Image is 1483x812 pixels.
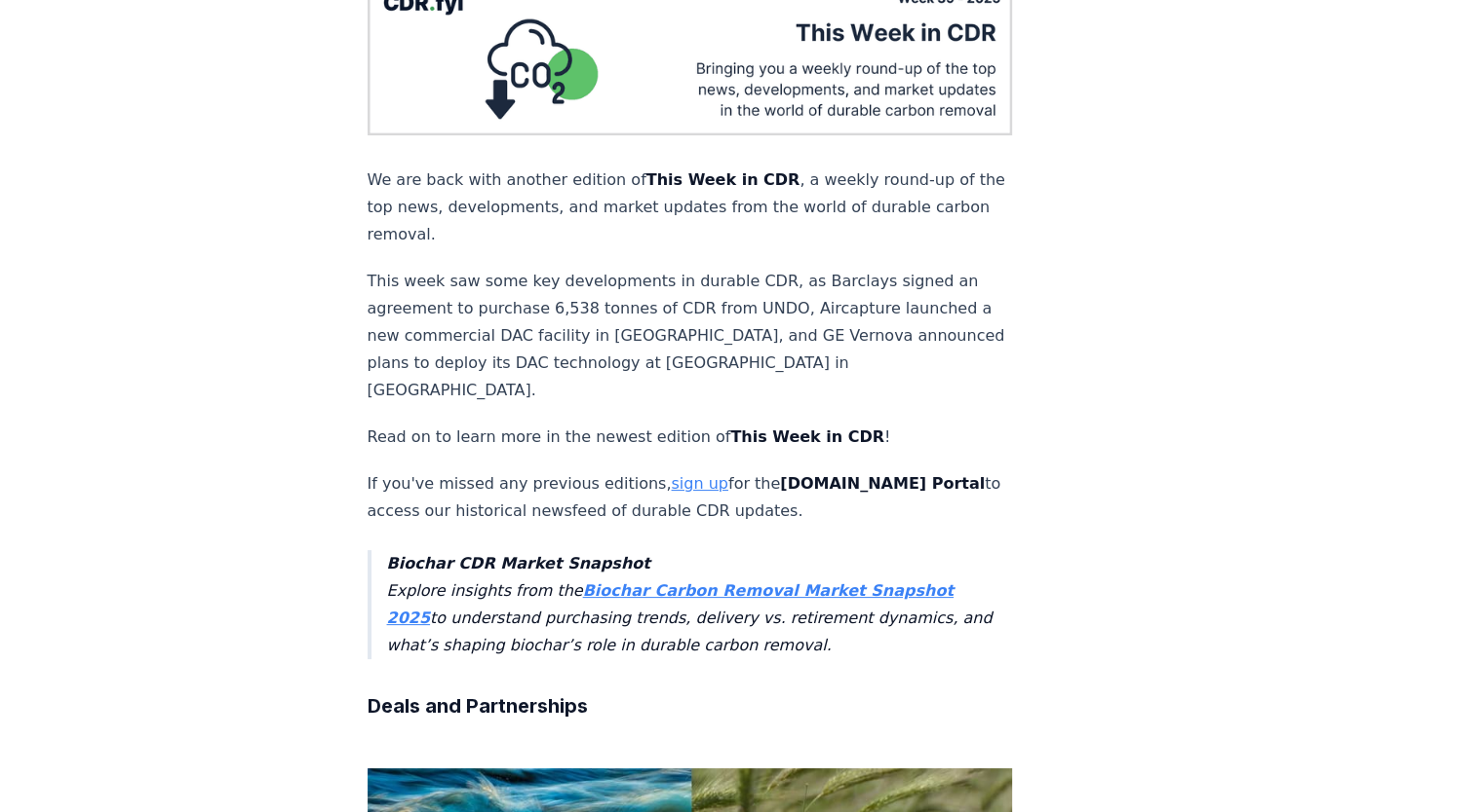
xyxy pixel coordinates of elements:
strong: Biochar CDR Market Snapshot [387,554,650,572]
p: This week saw some key developments in durable CDR, as Barclays signed an agreement to purchase 6... [368,268,1013,404]
p: If you've missed any previous editions, for the to access our historical newsfeed of durable CDR ... [368,470,1013,525]
strong: Deals and Partnerships [368,694,588,718]
strong: This Week in CDR [646,170,800,189]
a: sign up [671,474,727,493]
strong: [DOMAIN_NAME] Portal [780,474,985,493]
p: Read on to learn more in the newest edition of ! [368,424,1013,451]
em: Explore insights from the to understand purchasing trends, delivery vs. retirement dynamics, and ... [387,554,993,654]
a: Biochar Carbon Removal Market Snapshot 2025 [387,581,954,627]
strong: This Week in CDR [730,427,884,446]
p: We are back with another edition of , a weekly round-up of the top news, developments, and market... [368,166,1013,248]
